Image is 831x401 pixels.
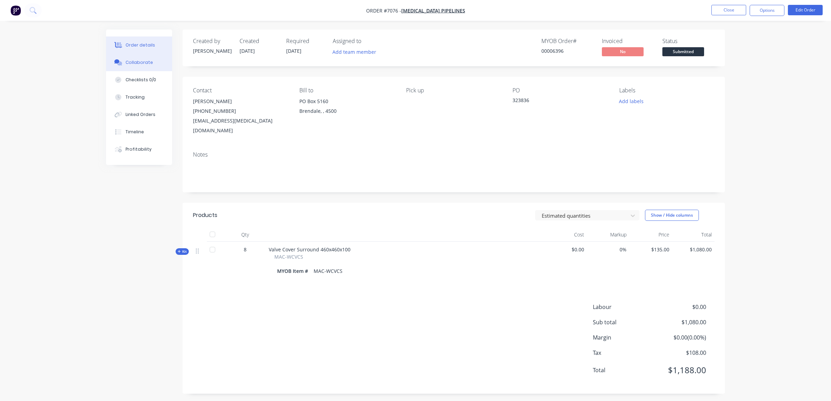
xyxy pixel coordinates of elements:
[655,349,706,357] span: $108.00
[274,253,303,260] span: MAC-WCVCS
[602,47,644,56] span: No
[193,87,288,94] div: Contact
[126,111,155,118] div: Linked Orders
[655,364,706,376] span: $1,188.00
[629,228,672,242] div: Price
[401,7,465,14] a: [MEDICAL_DATA] Pipelines
[632,246,669,253] span: $135.00
[333,47,380,57] button: Add team member
[193,151,715,158] div: Notes
[619,87,715,94] div: Labels
[541,38,594,44] div: MYOB Order #
[286,48,301,54] span: [DATE]
[299,87,395,94] div: Bill to
[675,246,712,253] span: $1,080.00
[662,47,704,58] button: Submitted
[544,228,587,242] div: Cost
[299,97,395,106] div: PO Box 5160
[547,246,584,253] span: $0.00
[750,5,784,16] button: Options
[178,249,187,254] span: Kit
[593,349,655,357] span: Tax
[366,7,401,14] span: Order #7076 -
[662,38,715,44] div: Status
[106,123,172,141] button: Timeline
[126,146,152,152] div: Profitability
[333,38,402,44] div: Assigned to
[513,97,599,106] div: 323836
[244,246,247,253] span: 8
[541,47,594,55] div: 00006396
[788,5,823,15] button: Edit Order
[602,38,654,44] div: Invoiced
[193,38,231,44] div: Created by
[615,97,647,106] button: Add labels
[593,333,655,342] span: Margin
[126,42,155,48] div: Order details
[176,248,189,255] button: Kit
[329,47,380,57] button: Add team member
[193,106,288,116] div: [PHONE_NUMBER]
[126,77,156,83] div: Checklists 0/0
[513,87,608,94] div: PO
[299,97,395,119] div: PO Box 5160Brendale, , 4500
[193,97,288,106] div: [PERSON_NAME]
[106,36,172,54] button: Order details
[645,210,699,221] button: Show / Hide columns
[655,303,706,311] span: $0.00
[193,97,288,135] div: [PERSON_NAME][PHONE_NUMBER][EMAIL_ADDRESS][MEDICAL_DATA][DOMAIN_NAME]
[406,87,501,94] div: Pick up
[672,228,715,242] div: Total
[10,5,21,16] img: Factory
[655,333,706,342] span: $0.00 ( 0.00 %)
[593,366,655,374] span: Total
[240,38,278,44] div: Created
[106,89,172,106] button: Tracking
[240,48,255,54] span: [DATE]
[269,246,350,253] span: Valve Cover Surround 460x460x100
[299,106,395,116] div: Brendale, , 4500
[311,266,345,276] div: MAC-WCVCS
[593,303,655,311] span: Labour
[286,38,324,44] div: Required
[662,47,704,56] span: Submitted
[106,71,172,89] button: Checklists 0/0
[126,59,153,66] div: Collaborate
[193,211,217,219] div: Products
[106,54,172,71] button: Collaborate
[193,116,288,135] div: [EMAIL_ADDRESS][MEDICAL_DATA][DOMAIN_NAME]
[106,106,172,123] button: Linked Orders
[126,94,145,100] div: Tracking
[655,318,706,326] span: $1,080.00
[593,318,655,326] span: Sub total
[711,5,746,15] button: Close
[126,129,144,135] div: Timeline
[106,141,172,158] button: Profitability
[590,246,627,253] span: 0%
[224,228,266,242] div: Qty
[587,228,630,242] div: Markup
[193,47,231,55] div: [PERSON_NAME]
[277,266,311,276] div: MYOB Item #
